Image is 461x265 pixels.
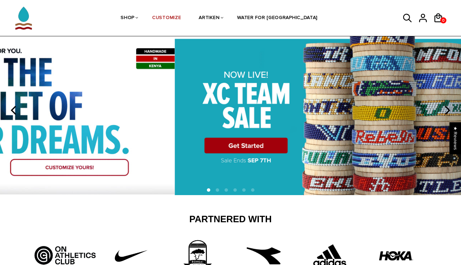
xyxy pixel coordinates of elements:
a: SHOP [121,0,135,36]
a: WATER FOR [GEOGRAPHIC_DATA] [237,0,318,36]
h2: Partnered With [37,214,424,225]
a: CUSTOMIZE [152,0,181,36]
button: previous [7,103,22,118]
div: Click to open Judge.me floating reviews tab [449,122,461,154]
a: ARTIKEN [199,0,219,36]
button: next [439,103,454,118]
span: 0 [440,16,446,25]
a: 0 [440,17,446,23]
